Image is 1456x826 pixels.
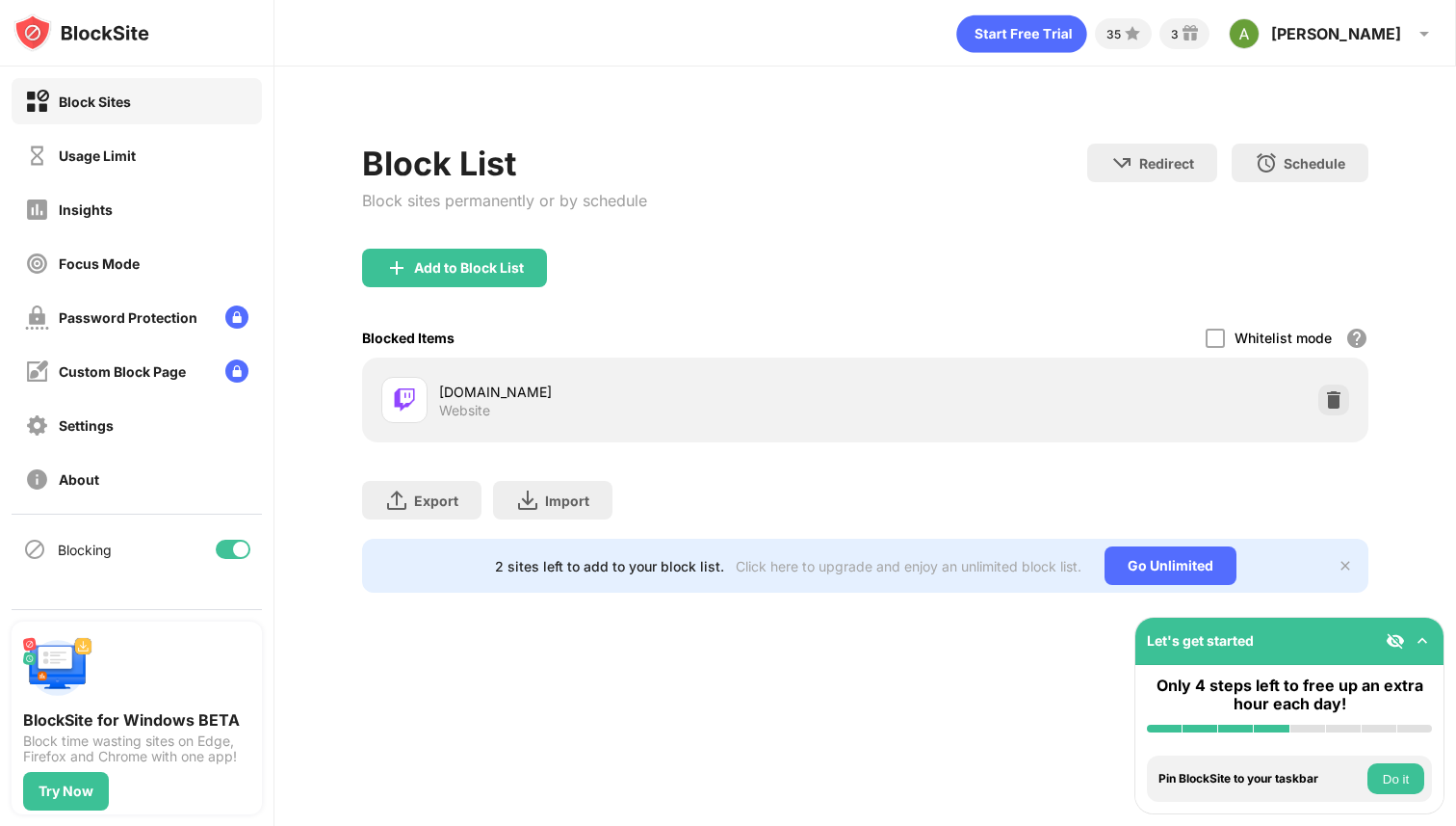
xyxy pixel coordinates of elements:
[439,382,866,402] div: [DOMAIN_NAME]
[58,542,112,558] div: Blocking
[1171,27,1179,41] div: 3
[59,93,131,110] div: Block Sites
[25,306,49,330] img: password-protection-off.svg
[1147,632,1254,649] div: Let's get started
[59,471,99,488] div: About
[1121,22,1144,45] img: points-small.svg
[1284,155,1345,172] div: Schedule
[59,201,113,218] div: Insights
[1367,763,1424,794] button: Do it
[23,633,92,703] img: push-desktop.svg
[1179,22,1202,45] img: reward-small.svg
[439,402,490,419] div: Website
[362,144,647,183] div: Block List
[393,388,416,412] img: favicons
[414,260,524,276] div: Add to Block List
[13,13,149,52] img: logo-blocksite.svg
[59,363,186,380] div: Custom Block Page
[25,360,49,384] img: customize-block-page-off.svg
[23,733,250,764] div: Block time wasting sites on Edge, Firefox and Chrome with one app!
[1139,155,1194,172] div: Redirect
[736,558,1081,574] div: Click here to upgrade and enjoy an unlimited block list.
[59,255,140,272] div: Focus Mode
[23,538,46,561] img: blocking-icon.svg
[25,467,49,492] img: about-off.svg
[956,14,1087,53] div: animation
[1413,631,1432,651] img: omni-setup-toggle.svg
[495,558,724,574] div: 2 sites left to add to your block list.
[59,309,197,326] div: Password Protection
[225,360,248,383] img: lock-menu.svg
[414,493,458,509] div: Export
[25,413,49,438] img: settings-off.svg
[25,198,49,222] img: insights-off.svg
[25,144,49,168] img: time-usage-off.svg
[59,417,114,434] div: Settings
[225,306,248,329] img: lock-menu.svg
[1235,330,1332,346] div: Whitelist mode
[362,330,455,346] div: Blocked Items
[1229,18,1260,49] img: ACg8ocKCNc3PvNUY4TtnKbyv5hQwJwIj0JiQOtHn_m9NBildKCFEug=s96-c
[25,252,49,276] img: focus-off.svg
[545,493,589,509] div: Import
[362,191,647,210] div: Block sites permanently or by schedule
[1338,558,1353,573] img: x-button.svg
[39,784,93,799] div: Try Now
[1386,631,1405,651] img: eye-not-visible.svg
[1105,546,1236,585] div: Go Unlimited
[23,710,250,730] div: BlockSite for Windows BETA
[59,147,136,164] div: Usage Limit
[1106,27,1121,41] div: 35
[1271,24,1401,43] div: [PERSON_NAME]
[1158,772,1363,786] div: Pin BlockSite to your taskbar
[25,90,49,114] img: block-on.svg
[1147,677,1432,713] div: Only 4 steps left to free up an extra hour each day!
